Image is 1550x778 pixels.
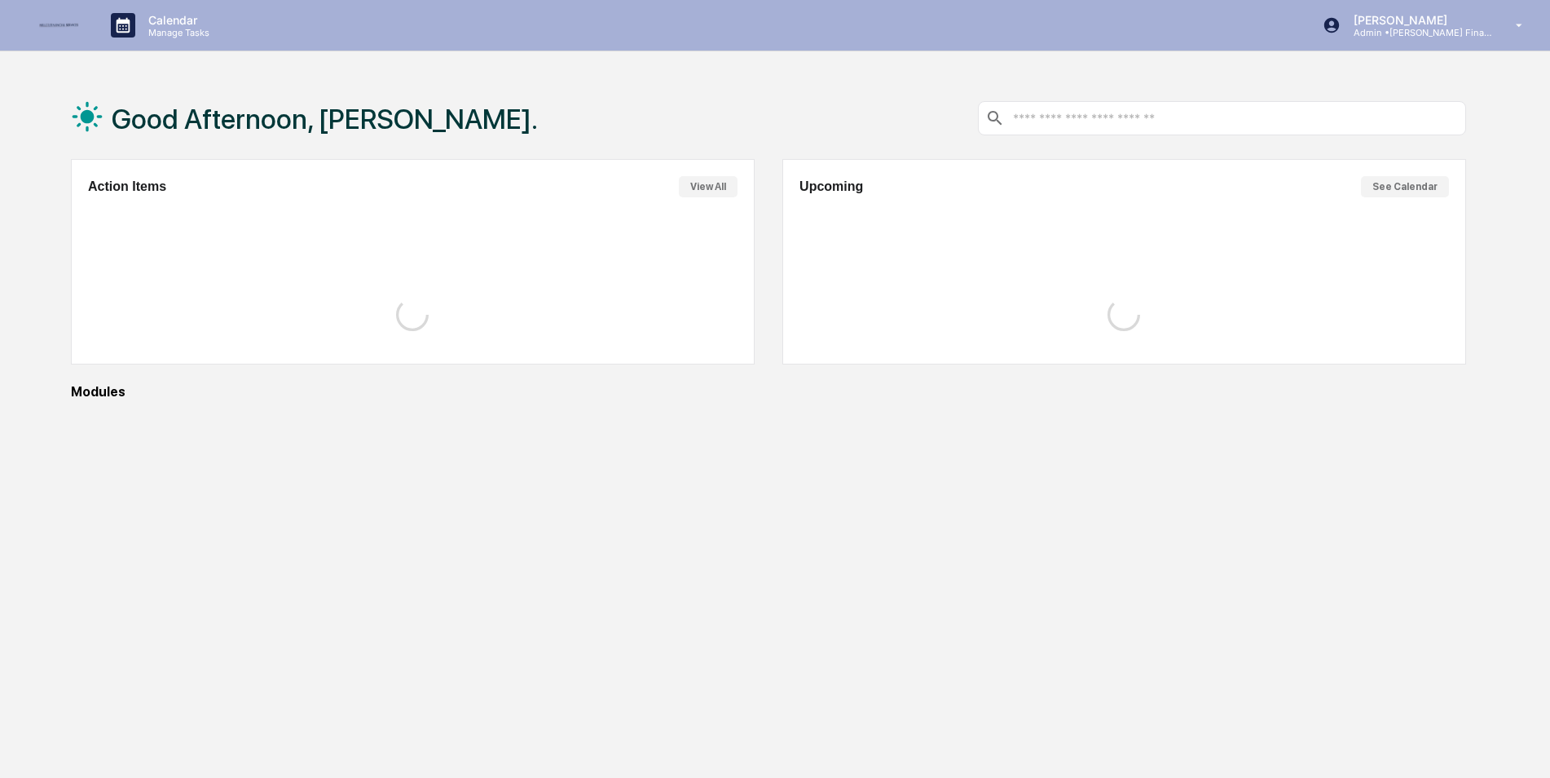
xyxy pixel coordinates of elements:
[1341,27,1492,38] p: Admin • [PERSON_NAME] Financial
[71,384,1466,400] div: Modules
[1341,13,1492,27] p: [PERSON_NAME]
[135,27,218,38] p: Manage Tasks
[799,179,863,194] h2: Upcoming
[39,21,78,29] img: logo
[112,103,538,135] h1: Good Afternoon, [PERSON_NAME].
[679,176,738,197] button: View All
[88,179,166,194] h2: Action Items
[1361,176,1449,197] button: See Calendar
[135,13,218,27] p: Calendar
